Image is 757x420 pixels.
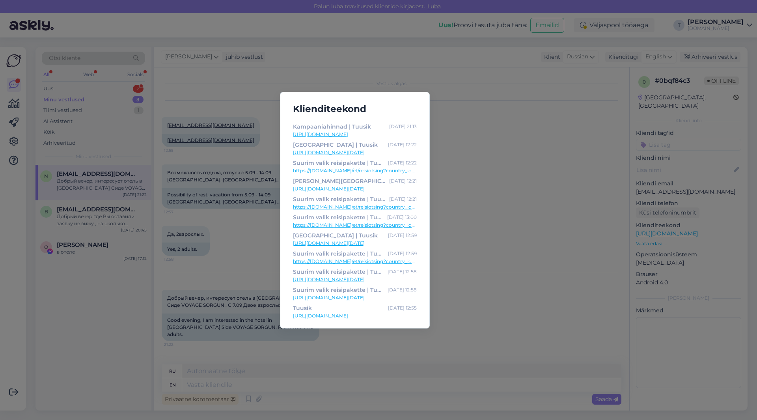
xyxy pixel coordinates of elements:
div: Tuusik [293,304,312,312]
div: [DATE] 13:00 [387,213,417,222]
div: [DATE] 12:22 [388,159,417,167]
a: [URL][DOMAIN_NAME][DATE] [293,185,417,192]
div: [GEOGRAPHIC_DATA] | Tuusik [293,231,378,240]
a: [URL][DOMAIN_NAME] [293,312,417,319]
div: [DATE] 12:22 [388,140,417,149]
a: https://[DOMAIN_NAME]/et/reisiotsing?country_id=10&after=[DATE]&departure_id=1&nights=2&before=4&... [293,222,417,229]
a: https://[DOMAIN_NAME]/et/reisiotsing?country_id=10&after=[DATE]&departure_id=1&nights=2&before=4&... [293,203,417,211]
div: Suurim valik reisipakette | Tuusik [293,267,384,276]
a: [URL][DOMAIN_NAME][DATE] [293,294,417,301]
div: Suurim valik reisipakette | Tuusik [293,213,384,222]
a: https://[DOMAIN_NAME]/et/reisiotsing?country_id=10&after=[DATE]&departure_id=1&nights=2&before=4&... [293,258,417,265]
div: [DATE] 12:59 [388,249,417,258]
div: [DATE] 12:55 [388,304,417,312]
div: Suurim valik reisipakette | Tuusik [293,249,385,258]
div: Suurim valik reisipakette | Tuusik [293,286,384,294]
a: [URL][DOMAIN_NAME] [293,131,417,138]
h5: Klienditeekond [287,102,423,116]
a: https://[DOMAIN_NAME]/et/reisiotsing?country_id=10&after=[DATE]&departure_id=1&nights=2&before=4&... [293,167,417,174]
div: [DATE] 12:58 [388,286,417,294]
a: [URL][DOMAIN_NAME][DATE] [293,149,417,156]
div: [DATE] 12:59 [388,231,417,240]
a: [URL][DOMAIN_NAME][DATE] [293,276,417,283]
div: [DATE] 12:58 [388,267,417,276]
div: [DATE] 12:21 [389,177,417,185]
a: [URL][DOMAIN_NAME][DATE] [293,240,417,247]
div: [PERSON_NAME][GEOGRAPHIC_DATA] | Tuusik [293,177,386,185]
div: Suurim valik reisipakette | Tuusik [293,195,386,203]
div: Kampaaniahinnad | Tuusik [293,122,371,131]
div: [DATE] 21:13 [389,122,417,131]
div: [GEOGRAPHIC_DATA] | Tuusik [293,140,378,149]
div: Suurim valik reisipakette | Tuusik [293,159,385,167]
div: [DATE] 12:21 [389,195,417,203]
